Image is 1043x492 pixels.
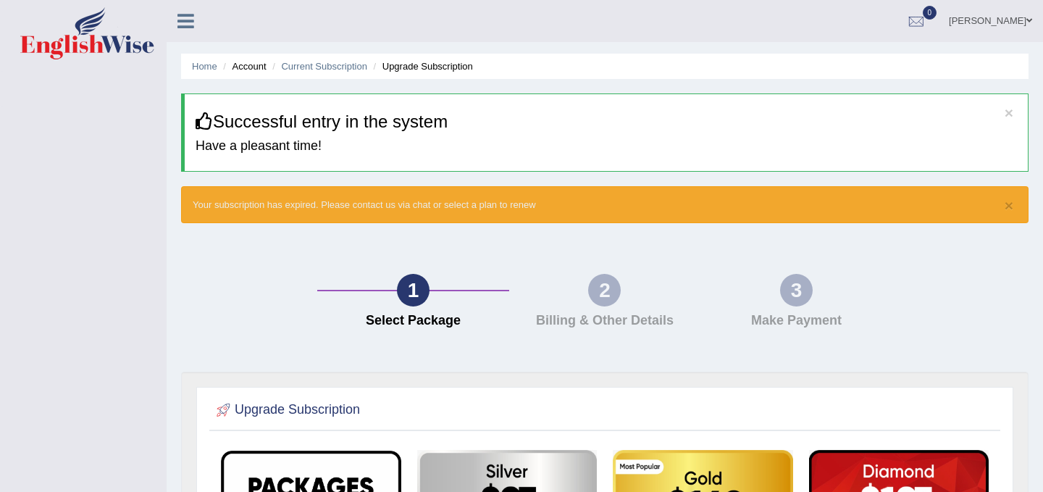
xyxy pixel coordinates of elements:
div: 2 [588,274,621,307]
div: 1 [397,274,430,307]
h4: Have a pleasant time! [196,139,1017,154]
button: × [1005,105,1013,120]
h3: Successful entry in the system [196,112,1017,131]
li: Upgrade Subscription [370,59,473,73]
h4: Select Package [324,314,501,328]
span: 0 [923,6,937,20]
a: Current Subscription [281,61,367,72]
h4: Billing & Other Details [516,314,693,328]
h2: Upgrade Subscription [213,399,360,421]
div: Your subscription has expired. Please contact us via chat or select a plan to renew [181,186,1029,223]
button: × [1005,198,1013,213]
a: Home [192,61,217,72]
h4: Make Payment [708,314,884,328]
li: Account [219,59,266,73]
div: 3 [780,274,813,307]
